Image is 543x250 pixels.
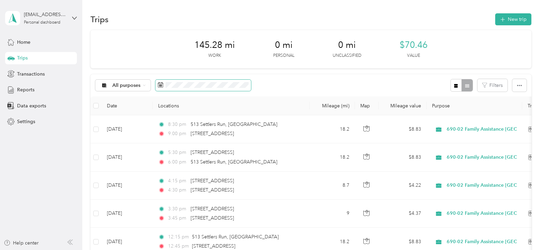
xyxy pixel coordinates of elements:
span: [STREET_ADDRESS] [191,178,234,184]
span: 513 Settlers Run, [GEOGRAPHIC_DATA] [192,234,279,240]
span: 4:30 pm [168,186,187,194]
span: [STREET_ADDRESS] [191,149,234,155]
div: [EMAIL_ADDRESS][DOMAIN_NAME] [24,11,67,18]
span: All purposes [112,83,141,88]
td: $8.83 [379,115,427,143]
span: [STREET_ADDRESS] [192,243,235,249]
td: [DATE] [101,200,153,228]
span: 4:15 pm [168,177,187,185]
span: Transactions [17,70,45,78]
span: 12:15 pm [168,233,189,241]
td: 18.2 [310,115,355,143]
span: Reports [17,86,34,93]
span: 513 Settlers Run, [GEOGRAPHIC_DATA] [191,159,277,165]
td: 9 [310,200,355,228]
h1: Trips [90,16,109,23]
span: 12:45 pm [168,242,189,250]
td: [DATE] [101,172,153,200]
span: Settings [17,118,35,125]
td: 18.2 [310,143,355,171]
span: 513 Settlers Run, [GEOGRAPHIC_DATA] [191,121,277,127]
span: 9:00 pm [168,130,187,137]
td: $4.22 [379,172,427,200]
th: Date [101,96,153,115]
button: New trip [495,13,531,25]
iframe: Everlance-gr Chat Button Frame [505,212,543,250]
span: $70.46 [400,40,428,51]
th: Mileage value [379,96,427,115]
span: 3:45 pm [168,214,187,222]
p: Unclassified [333,53,361,59]
span: [STREET_ADDRESS] [191,206,234,212]
span: 6:00 pm [168,158,187,166]
span: 0 mi [275,40,293,51]
span: 0 mi [338,40,356,51]
span: [STREET_ADDRESS] [191,187,234,193]
span: 5:30 pm [168,149,187,156]
td: $4.37 [379,200,427,228]
button: Help center [4,239,39,247]
span: 8:30 pm [168,121,187,128]
span: [STREET_ADDRESS] [191,131,234,136]
p: Work [208,53,221,59]
span: Home [17,39,30,46]
p: Value [407,53,420,59]
button: Filters [477,79,507,92]
span: Data exports [17,102,46,109]
span: 3:30 pm [168,205,187,213]
p: Personal [273,53,294,59]
td: [DATE] [101,115,153,143]
th: Map [355,96,379,115]
td: [DATE] [101,143,153,171]
div: Personal dashboard [24,21,60,25]
th: Mileage (mi) [310,96,355,115]
th: Purpose [427,96,522,115]
span: [STREET_ADDRESS] [191,215,234,221]
span: Trips [17,54,28,62]
td: $8.83 [379,143,427,171]
span: 145.28 mi [194,40,235,51]
th: Locations [153,96,310,115]
td: 8.7 [310,172,355,200]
